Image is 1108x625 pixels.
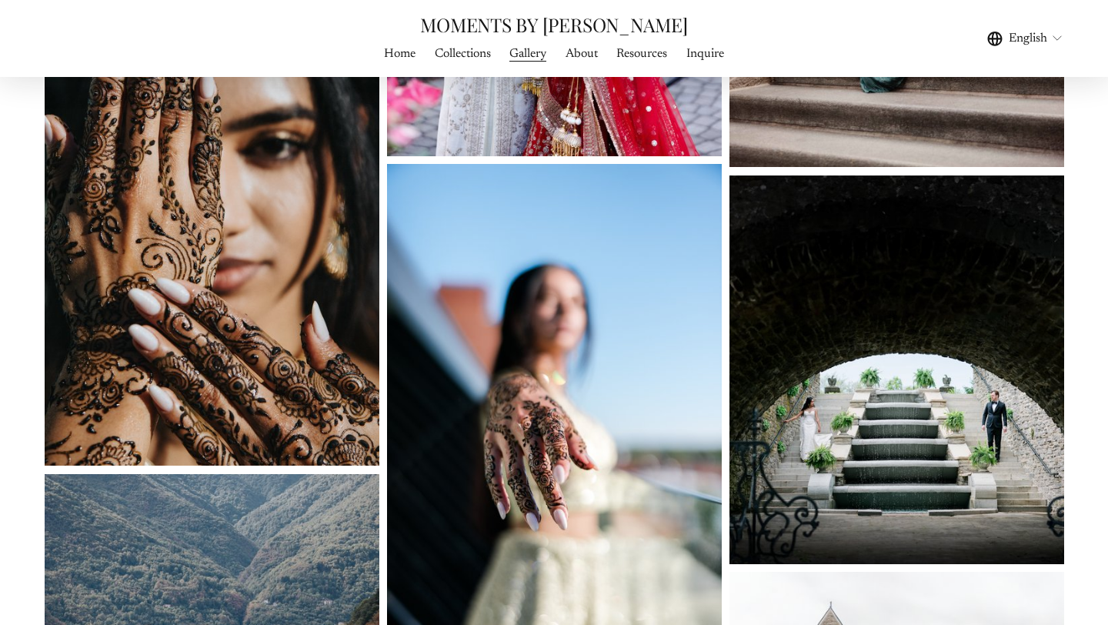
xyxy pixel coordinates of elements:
[987,28,1064,48] div: language picker
[616,43,667,64] a: Resources
[435,43,491,64] a: Collections
[1009,29,1047,48] span: English
[384,43,415,64] a: Home
[686,43,724,64] a: Inquire
[420,12,687,37] a: MOMENTS BY [PERSON_NAME]
[566,43,598,64] a: About
[509,43,546,64] a: folder dropdown
[729,175,1064,564] img: -26.jpg
[509,45,546,63] span: Gallery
